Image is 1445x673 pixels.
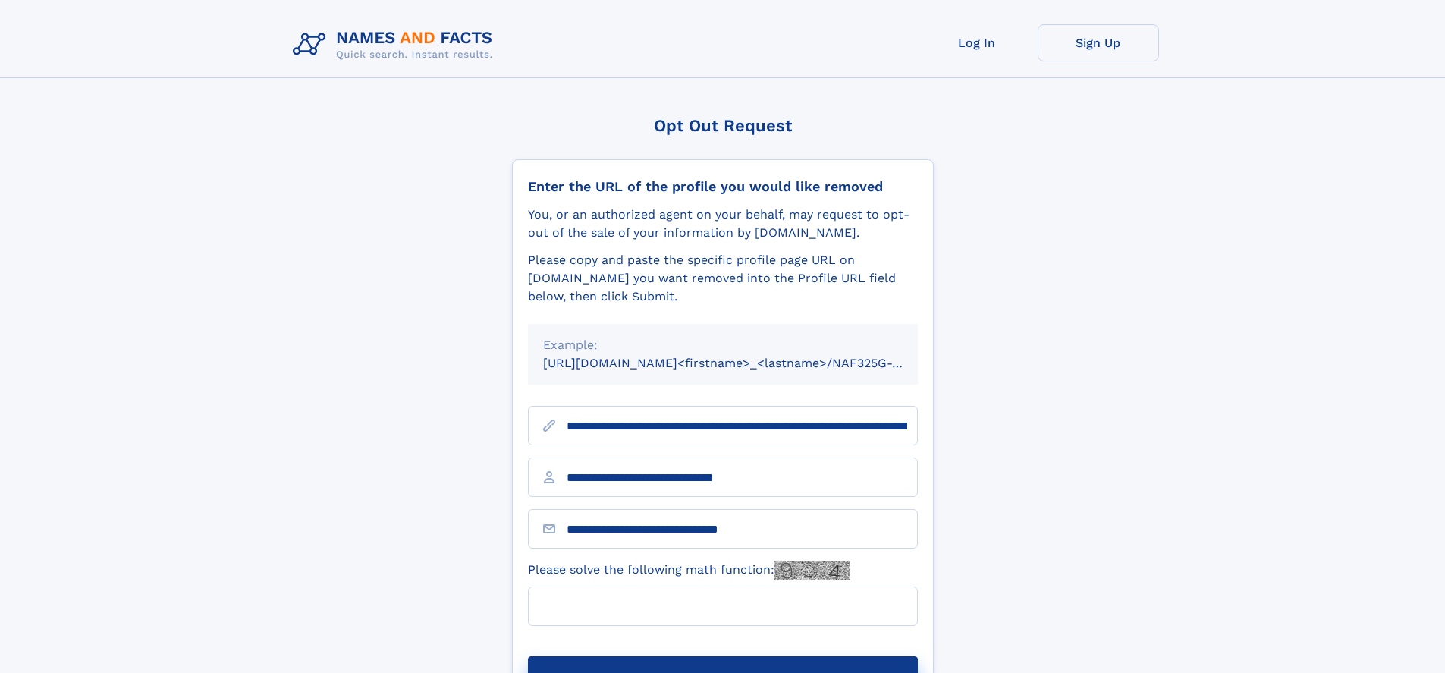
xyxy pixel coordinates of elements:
img: Logo Names and Facts [287,24,505,65]
label: Please solve the following math function: [528,561,850,580]
div: Please copy and paste the specific profile page URL on [DOMAIN_NAME] you want removed into the Pr... [528,251,918,306]
a: Sign Up [1038,24,1159,61]
div: Example: [543,336,903,354]
div: Enter the URL of the profile you would like removed [528,178,918,195]
small: [URL][DOMAIN_NAME]<firstname>_<lastname>/NAF325G-xxxxxxxx [543,356,947,370]
div: You, or an authorized agent on your behalf, may request to opt-out of the sale of your informatio... [528,206,918,242]
a: Log In [916,24,1038,61]
div: Opt Out Request [512,116,934,135]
